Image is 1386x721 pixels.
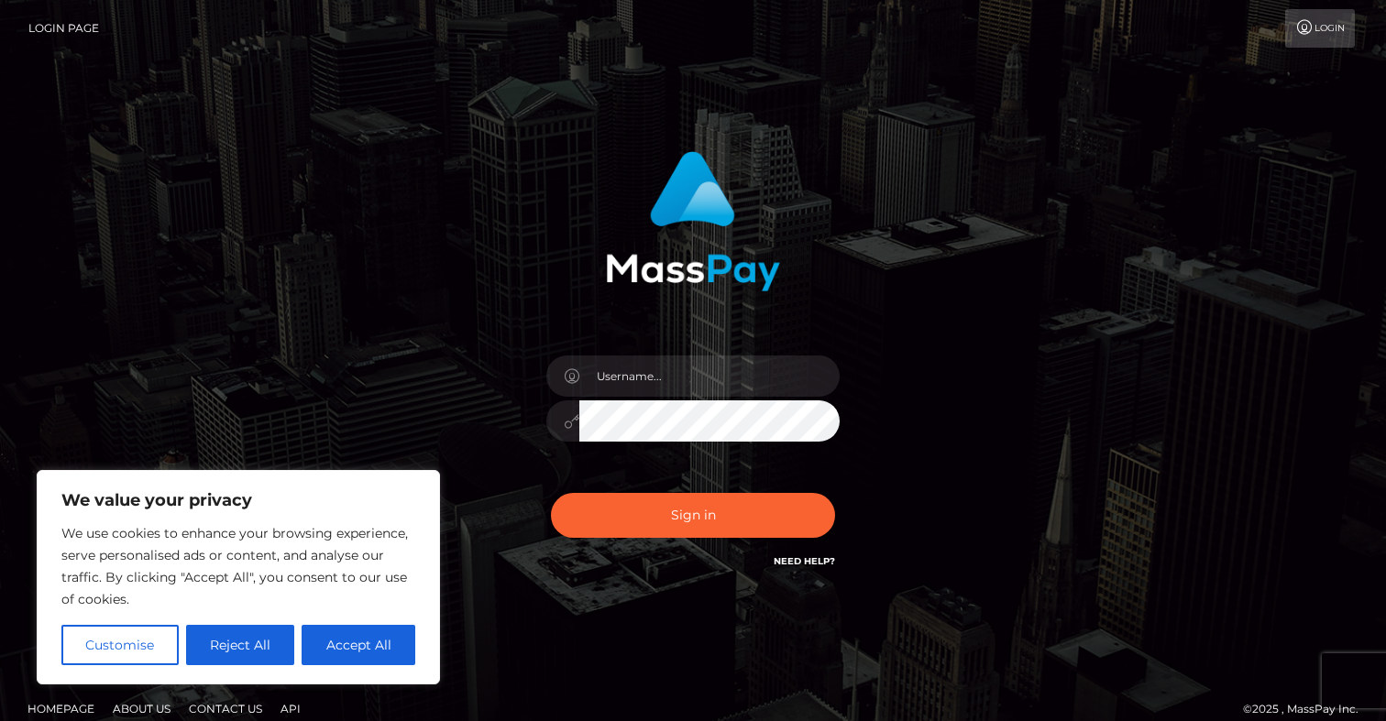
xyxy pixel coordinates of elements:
[28,9,99,48] a: Login Page
[61,625,179,665] button: Customise
[551,493,835,538] button: Sign in
[1243,699,1372,719] div: © 2025 , MassPay Inc.
[61,489,415,511] p: We value your privacy
[1285,9,1355,48] a: Login
[61,522,415,610] p: We use cookies to enhance your browsing experience, serve personalised ads or content, and analys...
[186,625,295,665] button: Reject All
[606,151,780,291] img: MassPay Login
[37,470,440,684] div: We value your privacy
[302,625,415,665] button: Accept All
[774,555,835,567] a: Need Help?
[579,355,840,397] input: Username...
